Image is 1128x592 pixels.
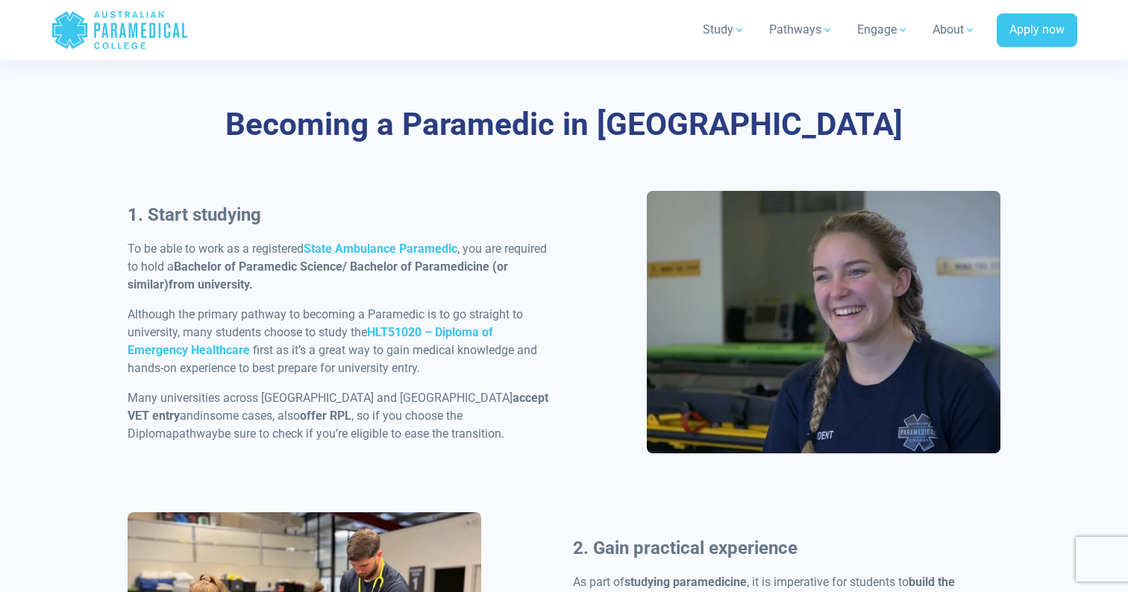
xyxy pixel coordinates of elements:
[128,204,261,225] strong: 1. Start studying
[760,9,842,51] a: Pathways
[694,9,754,51] a: Study
[128,391,513,405] span: Many universities across [GEOGRAPHIC_DATA] and [GEOGRAPHIC_DATA]
[128,409,463,441] span: , so if you choose the Diploma
[128,306,555,377] p: Although the primary pathway to becoming a Paramedic is to go straight to university, many studen...
[128,325,493,357] a: HLT51020 – Diploma of Emergency Healthcare
[304,242,457,256] a: State Ambulance Paramedic
[128,391,548,423] span: accept VET entry
[624,575,747,589] strong: studying paramedicine
[128,259,508,292] strong: Bachelor of Paramedic Science/ Bachelor of Paramedicine (or similar)
[848,9,918,51] a: Engage
[924,9,985,51] a: About
[180,409,200,423] span: and
[128,240,555,294] p: To be able to work as a registered , you are required to hold a
[128,106,1000,144] h2: Becoming a Paramedic in [GEOGRAPHIC_DATA]
[200,409,210,423] span: in
[169,277,253,292] strong: from university.
[218,426,504,441] span: be sure to check if you’re eligible to ease the transition.
[573,538,798,558] b: 2. Gain practical experience
[51,6,189,54] a: Australian Paramedical College
[300,409,351,423] span: offer RPL
[210,409,300,423] span: some cases, also
[997,13,1077,48] a: Apply now
[172,426,218,441] span: pathway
